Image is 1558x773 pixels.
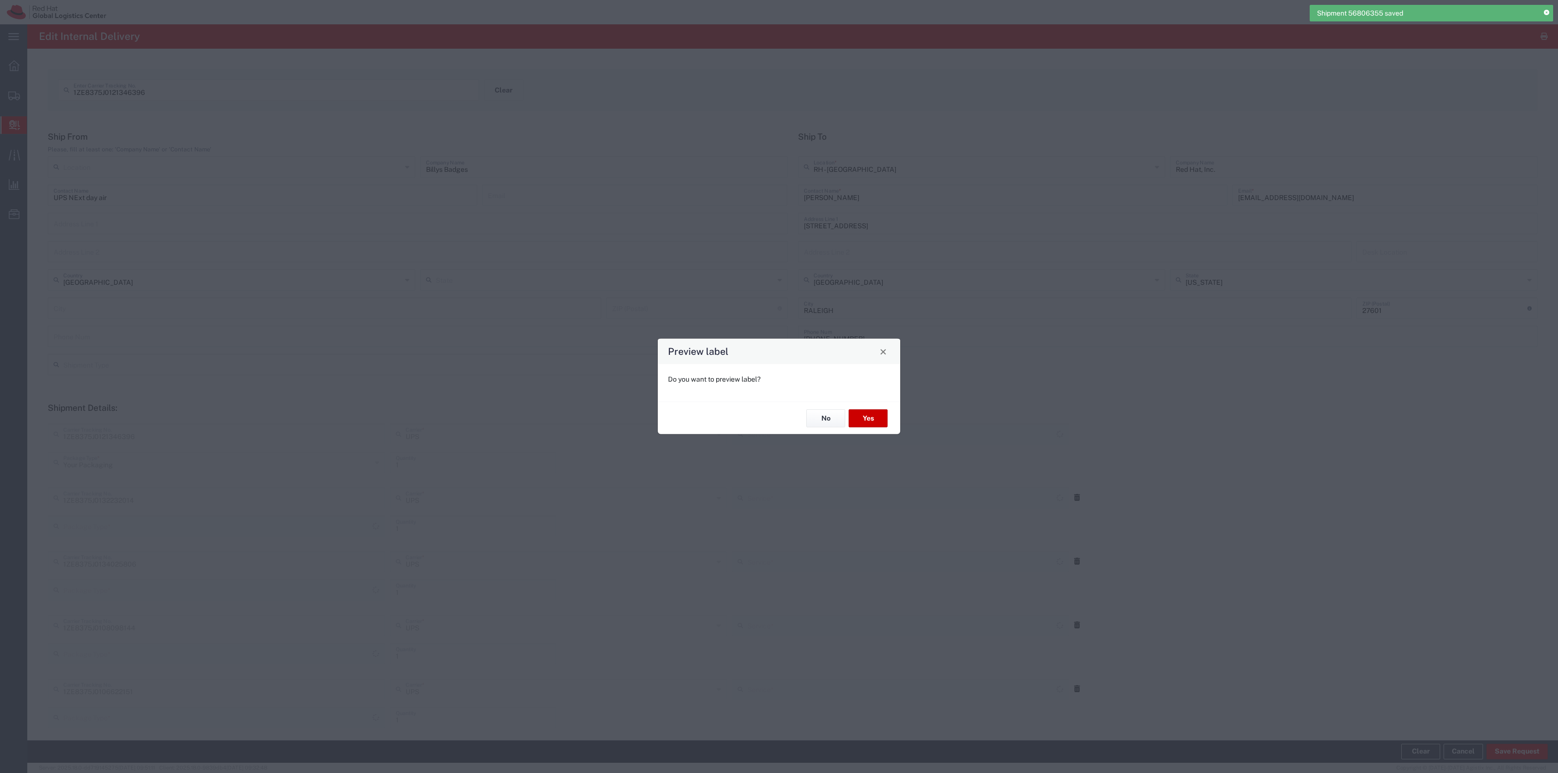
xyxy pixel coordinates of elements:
[668,374,890,385] p: Do you want to preview label?
[806,409,845,427] button: No
[876,345,890,358] button: Close
[849,409,888,427] button: Yes
[1317,8,1403,18] span: Shipment 56806355 saved
[668,344,728,358] h4: Preview label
